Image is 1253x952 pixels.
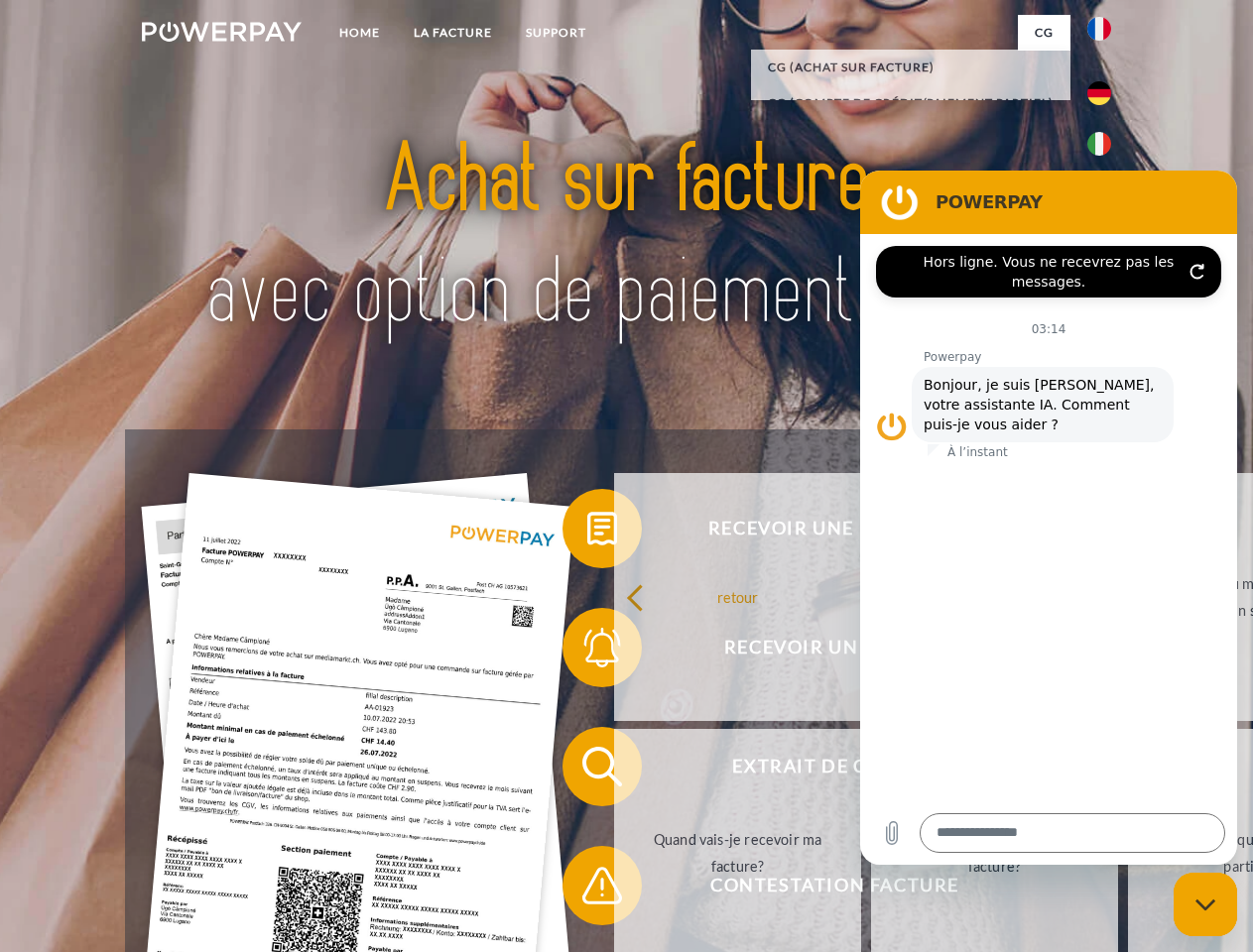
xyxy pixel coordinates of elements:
img: qb_bill.svg [577,504,627,553]
iframe: Bouton de lancement de la fenêtre de messagerie, conversation en cours [1174,873,1237,936]
a: CG (achat sur facture) [751,50,1070,85]
button: Recevoir une facture ? [563,489,1078,568]
a: Support [509,15,603,51]
a: CG [1018,15,1070,51]
button: Contestation Facture [563,846,1078,925]
a: LA FACTURE [397,15,509,51]
div: Quand vais-je recevoir ma facture? [626,826,849,880]
img: logo-powerpay-white.svg [142,22,302,42]
iframe: Fenêtre de messagerie [860,171,1237,865]
a: CG (Compte de crédit/paiement partiel) [751,85,1070,121]
img: qb_warning.svg [577,861,627,910]
img: it [1087,132,1111,156]
button: Extrait de compte [563,727,1078,806]
img: de [1087,81,1111,105]
button: Recevoir un rappel? [563,608,1078,687]
img: title-powerpay_fr.svg [189,95,1064,380]
a: Home [322,15,397,51]
img: qb_bell.svg [577,623,627,672]
img: qb_search.svg [577,742,627,791]
div: retour [626,583,849,610]
img: fr [1087,17,1111,41]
